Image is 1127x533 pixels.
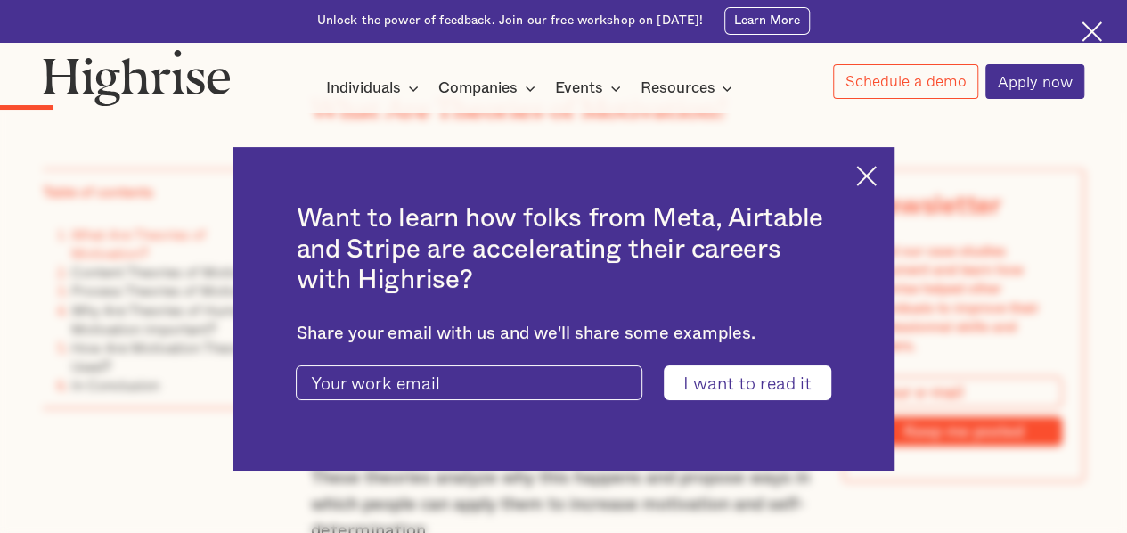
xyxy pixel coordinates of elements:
[555,78,603,99] div: Events
[296,365,641,400] input: Your work email
[833,64,978,99] a: Schedule a demo
[640,78,715,99] div: Resources
[724,7,811,35] a: Learn More
[1082,21,1102,42] img: Cross icon
[438,78,541,99] div: Companies
[296,365,830,400] form: current-ascender-blog-article-modal-form
[985,64,1084,99] a: Apply now
[43,49,231,106] img: Highrise logo
[640,78,738,99] div: Resources
[664,365,830,400] input: I want to read it
[856,166,877,186] img: Cross icon
[296,324,830,344] div: Share your email with us and we'll share some examples.
[326,78,424,99] div: Individuals
[326,78,401,99] div: Individuals
[317,12,704,29] div: Unlock the power of feedback. Join our free workshop on [DATE]!
[555,78,626,99] div: Events
[438,78,518,99] div: Companies
[296,203,830,295] h2: Want to learn how folks from Meta, Airtable and Stripe are accelerating their careers with Highrise?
